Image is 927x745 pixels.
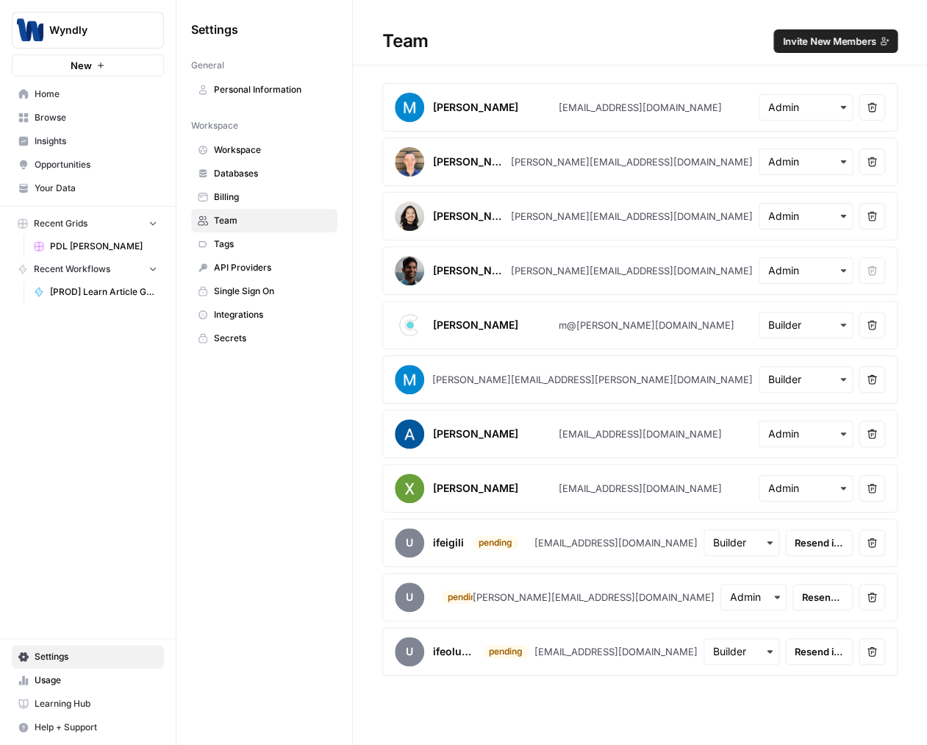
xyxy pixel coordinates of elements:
div: [EMAIL_ADDRESS][DOMAIN_NAME] [534,535,698,550]
div: [PERSON_NAME][EMAIL_ADDRESS][DOMAIN_NAME] [511,154,753,169]
button: Resend invite [792,584,853,610]
div: pending [442,591,487,604]
div: ifeigili [433,535,464,550]
span: Recent Grids [34,217,87,230]
a: Workspace [191,138,337,162]
a: PDL [PERSON_NAME] [27,235,164,258]
div: [EMAIL_ADDRESS][DOMAIN_NAME] [534,644,698,659]
span: Resend invite [795,644,843,659]
a: Opportunities [12,153,164,177]
span: Help + Support [35,721,157,734]
span: Home [35,88,157,101]
div: [EMAIL_ADDRESS][DOMAIN_NAME] [558,100,721,115]
span: Recent Workflows [34,263,110,276]
a: Your Data [12,177,164,200]
button: Resend invite [785,530,853,556]
div: [PERSON_NAME][EMAIL_ADDRESS][PERSON_NAME][DOMAIN_NAME] [432,372,753,387]
input: Admin [768,427,843,441]
span: Resend invite [795,535,843,550]
a: [PROD] Learn Article Generator [27,280,164,304]
span: API Providers [214,261,331,274]
img: avatar [395,419,424,449]
span: Wyndly [49,23,138,38]
span: u [395,637,424,666]
a: Insights [12,129,164,153]
input: Builder [713,644,770,659]
span: New [71,58,92,73]
div: [PERSON_NAME] [433,154,505,169]
a: Browse [12,106,164,129]
span: Single Sign On [214,285,331,298]
div: m@[PERSON_NAME][DOMAIN_NAME] [558,318,734,332]
span: u [395,582,424,612]
a: Usage [12,669,164,692]
input: Builder [768,372,843,387]
div: [EMAIL_ADDRESS][DOMAIN_NAME] [558,481,721,496]
img: avatar [395,147,424,177]
button: Help + Support [12,716,164,739]
span: Workspace [214,143,331,157]
div: [PERSON_NAME] [433,427,518,441]
span: Settings [191,21,238,38]
span: General [191,59,224,72]
div: [PERSON_NAME] [433,481,518,496]
button: Resend invite [785,638,853,665]
div: [PERSON_NAME] [433,209,505,224]
a: Settings [12,645,164,669]
button: Invite New Members [773,29,898,53]
input: Builder [768,318,843,332]
span: Billing [214,190,331,204]
div: ifeoluwaigili [433,644,474,659]
span: Integrations [214,308,331,321]
div: [PERSON_NAME] [433,100,518,115]
span: Insights [35,135,157,148]
span: Learning Hub [35,697,157,710]
input: Admin [768,209,843,224]
span: Tags [214,238,331,251]
a: Team [191,209,337,232]
a: Single Sign On [191,279,337,303]
span: u [395,528,424,557]
a: Personal Information [191,78,337,101]
input: Admin [768,154,843,169]
span: Secrets [214,332,331,345]
img: avatar [395,93,424,122]
a: Tags [191,232,337,256]
span: Resend invite [802,590,843,605]
button: New [12,54,164,76]
div: Team [353,29,927,53]
div: [PERSON_NAME] [433,263,505,278]
input: Builder [713,535,770,550]
input: Admin [768,481,843,496]
img: avatar [395,256,424,285]
a: Home [12,82,164,106]
input: Admin [768,100,843,115]
a: Learning Hub [12,692,164,716]
div: [PERSON_NAME][EMAIL_ADDRESS][DOMAIN_NAME] [473,590,715,605]
img: avatar [395,310,424,340]
a: Databases [191,162,337,185]
a: API Providers [191,256,337,279]
img: avatar [395,474,424,503]
img: avatar [395,365,424,394]
a: Integrations [191,303,337,327]
div: pending [483,645,529,658]
span: Databases [214,167,331,180]
span: Opportunities [35,158,157,171]
div: [PERSON_NAME] [433,318,518,332]
a: Billing [191,185,337,209]
span: Settings [35,650,157,663]
span: Workspace [191,119,238,132]
button: Recent Grids [12,213,164,235]
img: avatar [395,202,424,231]
span: Invite New Members [782,34,876,49]
button: Recent Workflows [12,258,164,280]
span: Your Data [35,182,157,195]
a: Secrets [191,327,337,350]
button: Workspace: Wyndly [12,12,164,49]
div: [PERSON_NAME][EMAIL_ADDRESS][DOMAIN_NAME] [511,263,753,278]
span: Browse [35,111,157,124]
span: Usage [35,674,157,687]
span: Personal Information [214,83,331,96]
div: pending [473,536,518,549]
